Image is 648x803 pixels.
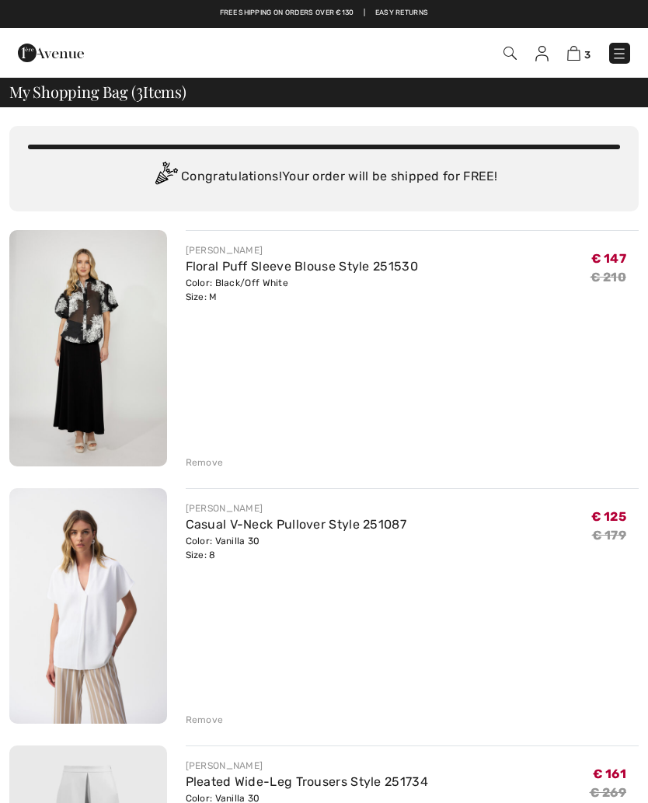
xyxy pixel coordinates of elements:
s: € 179 [592,528,627,543]
a: 3 [567,44,591,62]
span: 3 [136,80,143,100]
img: Shopping Bag [567,46,580,61]
div: [PERSON_NAME] [186,243,418,257]
a: Pleated Wide-Leg Trousers Style 251734 [186,774,428,789]
div: [PERSON_NAME] [186,501,407,515]
span: | [364,8,365,19]
a: Easy Returns [375,8,429,19]
div: Congratulations! Your order will be shipped for FREE! [28,162,620,193]
a: Floral Puff Sleeve Blouse Style 251530 [186,259,418,274]
div: Color: Black/Off White Size: M [186,276,418,304]
img: Floral Puff Sleeve Blouse Style 251530 [9,230,167,466]
a: Free shipping on orders over €130 [220,8,354,19]
div: Color: Vanilla 30 Size: 8 [186,534,407,562]
span: 3 [584,49,591,61]
div: Remove [186,456,224,470]
img: 1ère Avenue [18,37,84,68]
a: Casual V-Neck Pullover Style 251087 [186,517,407,532]
span: € 125 [591,509,627,524]
a: 1ère Avenue [18,44,84,59]
span: € 161 [593,766,627,781]
div: Remove [186,713,224,727]
span: My Shopping Bag ( Items) [9,84,186,100]
span: € 147 [591,251,627,266]
s: € 210 [591,270,627,285]
img: My Info [535,46,549,61]
img: Congratulation2.svg [150,162,181,193]
div: [PERSON_NAME] [186,759,428,773]
img: Casual V-Neck Pullover Style 251087 [9,488,167,724]
s: € 269 [590,785,627,800]
img: Menu [611,46,627,61]
img: Search [503,47,517,60]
